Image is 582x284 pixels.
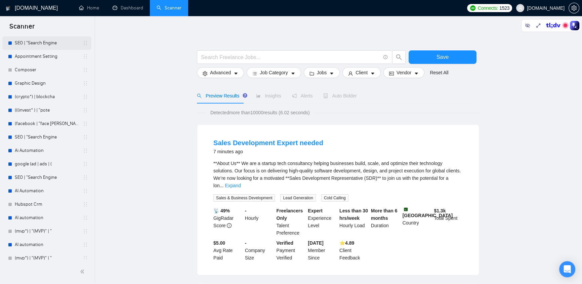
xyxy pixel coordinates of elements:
[83,175,88,180] span: holder
[197,93,202,98] span: search
[203,71,207,76] span: setting
[212,207,244,237] div: GigRadar Score
[383,67,424,78] button: idcardVendorcaret-down
[213,139,323,147] a: Sales Development Expert needed
[83,255,88,261] span: holder
[83,202,88,207] span: holder
[213,194,275,202] span: Sales & Business Development
[83,242,88,247] span: holder
[245,240,247,246] b: -
[409,50,476,64] button: Save
[432,207,464,237] div: Total Spent
[338,239,370,261] div: Client Feedback
[83,67,88,73] span: holder
[275,207,307,237] div: Talent Preference
[430,69,448,76] a: Reset All
[83,134,88,140] span: holder
[247,67,301,78] button: barsJob Categorycaret-down
[277,208,303,221] b: Freelancers Only
[242,92,248,98] div: Tooltip anchor
[329,71,334,76] span: caret-down
[201,53,380,62] input: Search Freelance Jobs...
[245,208,247,213] b: -
[15,130,79,144] a: SEO | "Search Engine
[306,207,338,237] div: Experience Level
[244,239,275,261] div: Company Size
[220,183,224,188] span: ...
[4,22,40,36] span: Scanner
[15,117,79,130] a: (facebook | "face [PERSON_NAME]
[15,104,79,117] a: (((invest* ) | "pote
[397,69,411,76] span: Vendor
[559,261,575,277] div: Open Intercom Messenger
[15,171,79,184] a: SEO | "Search Engine
[15,198,79,211] a: Hubspot Crm
[213,208,230,213] b: 📡 49%
[292,93,313,98] span: Alerts
[15,251,79,265] a: (mvp*) | "(MVP)" | "
[280,194,316,202] span: Lead Generation
[157,5,181,11] a: searchScanner
[83,94,88,99] span: holder
[227,223,232,228] span: info-circle
[338,207,370,237] div: Hourly Load
[79,5,99,11] a: homeHome
[260,69,288,76] span: Job Category
[569,3,579,13] button: setting
[206,109,315,116] span: Detected more than 10000 results (6.02 seconds)
[371,208,398,221] b: More than 6 months
[15,225,79,238] a: (mvp*) | "(MVP)" | "
[15,238,79,251] a: AI automation
[213,160,463,189] div: **About Us** We are a startup tech consultancy helping businesses build, scale, and optimize thei...
[389,71,394,76] span: idcard
[197,67,244,78] button: settingAdvancedcaret-down
[256,93,261,98] span: area-chart
[569,5,579,11] span: setting
[83,121,88,126] span: holder
[339,240,354,246] b: ⭐️ 4.89
[213,148,323,156] div: 7 minutes ago
[392,54,405,60] span: search
[6,3,10,14] img: logo
[83,108,88,113] span: holder
[339,208,368,221] b: Less than 30 hrs/week
[518,6,523,10] span: user
[401,207,433,237] div: Country
[83,40,88,46] span: holder
[15,77,79,90] a: Graphic Design
[15,50,79,63] a: Appointment Setting
[342,67,381,78] button: userClientcaret-down
[83,215,88,220] span: holder
[210,69,231,76] span: Advanced
[569,5,579,11] a: setting
[83,188,88,194] span: holder
[323,93,328,98] span: robot
[434,208,446,213] b: $ 1.3k
[83,161,88,167] span: holder
[292,93,297,98] span: notification
[308,240,323,246] b: [DATE]
[436,53,449,61] span: Save
[83,54,88,59] span: holder
[306,239,338,261] div: Member Since
[499,4,509,12] span: 1523
[356,69,368,76] span: Client
[383,55,388,59] span: info-circle
[323,93,357,98] span: Auto Bidder
[392,50,406,64] button: search
[15,144,79,157] a: Ai Automation
[252,71,257,76] span: bars
[348,71,353,76] span: user
[15,90,79,104] a: (crypto*) | blockcha
[83,229,88,234] span: holder
[244,207,275,237] div: Hourly
[15,157,79,171] a: google (ad | ads | (
[213,161,461,188] span: **About Us** We are a startup tech consultancy helping businesses build, scale, and optimize thei...
[308,208,323,213] b: Expert
[304,67,340,78] button: folderJobscaret-down
[291,71,295,76] span: caret-down
[478,4,498,12] span: Connects:
[256,93,281,98] span: Insights
[275,239,307,261] div: Payment Verified
[212,239,244,261] div: Avg Rate Paid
